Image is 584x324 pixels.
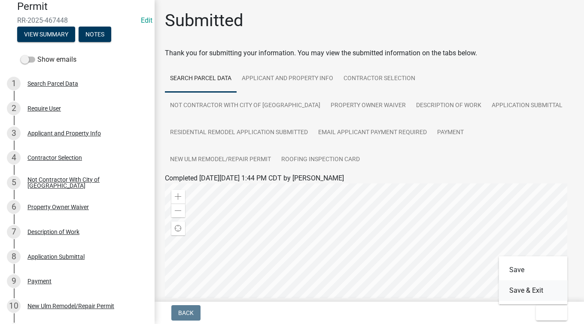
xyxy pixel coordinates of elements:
a: Edit [141,16,152,24]
a: Roofing Inspection Card [276,146,365,174]
div: Applicant and Property Info [27,130,101,136]
wm-modal-confirm: Notes [79,31,111,38]
div: Contractor Selection [27,155,82,161]
a: Description of Work [411,92,487,120]
a: Email Applicant Payment Required [313,119,432,147]
a: New Ulm Remodel/Repair Permit [165,146,276,174]
div: 9 [7,274,21,288]
div: 3 [7,126,21,140]
span: Back [178,309,194,316]
div: Description of Work [27,229,79,235]
button: Save [499,260,568,280]
div: 10 [7,299,21,313]
div: 8 [7,250,21,264]
wm-modal-confirm: Summary [17,31,75,38]
div: 7 [7,225,21,239]
div: 1 [7,77,21,90]
div: Zoom out [171,204,185,217]
a: Application Submittal [487,92,568,120]
h1: Submitted [165,10,243,31]
div: New Ulm Remodel/Repair Permit [27,303,114,309]
div: Thank you for submitting your information. You may view the submitted information on the tabs below. [165,48,574,58]
div: 2 [7,102,21,115]
div: Exit [499,256,568,304]
div: Payment [27,278,52,284]
label: Show emails [21,54,76,65]
div: Require User [27,105,61,111]
a: Applicant and Property Info [237,65,338,93]
button: Exit [536,305,567,321]
button: View Summary [17,27,75,42]
button: Save & Exit [499,280,568,301]
div: 4 [7,151,21,165]
wm-modal-confirm: Edit Application Number [141,16,152,24]
span: RR-2025-467448 [17,16,137,24]
a: Payment [432,119,469,147]
div: 5 [7,176,21,189]
a: Search Parcel Data [165,65,237,93]
div: Find my location [171,222,185,235]
div: 6 [7,200,21,214]
div: Zoom in [171,190,185,204]
span: Completed [DATE][DATE] 1:44 PM CDT by [PERSON_NAME] [165,174,344,182]
span: Exit [543,309,555,316]
div: Application Submittal [27,254,85,260]
a: Residential Remodel Application Submitted [165,119,313,147]
div: Property Owner Waiver [27,204,89,210]
a: Property Owner Waiver [325,92,411,120]
div: Not Contractor With City of [GEOGRAPHIC_DATA] [27,177,141,189]
button: Back [171,305,201,321]
a: Contractor Selection [338,65,420,93]
a: Not Contractor With City of [GEOGRAPHIC_DATA] [165,92,325,120]
button: Notes [79,27,111,42]
div: Search Parcel Data [27,81,78,87]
